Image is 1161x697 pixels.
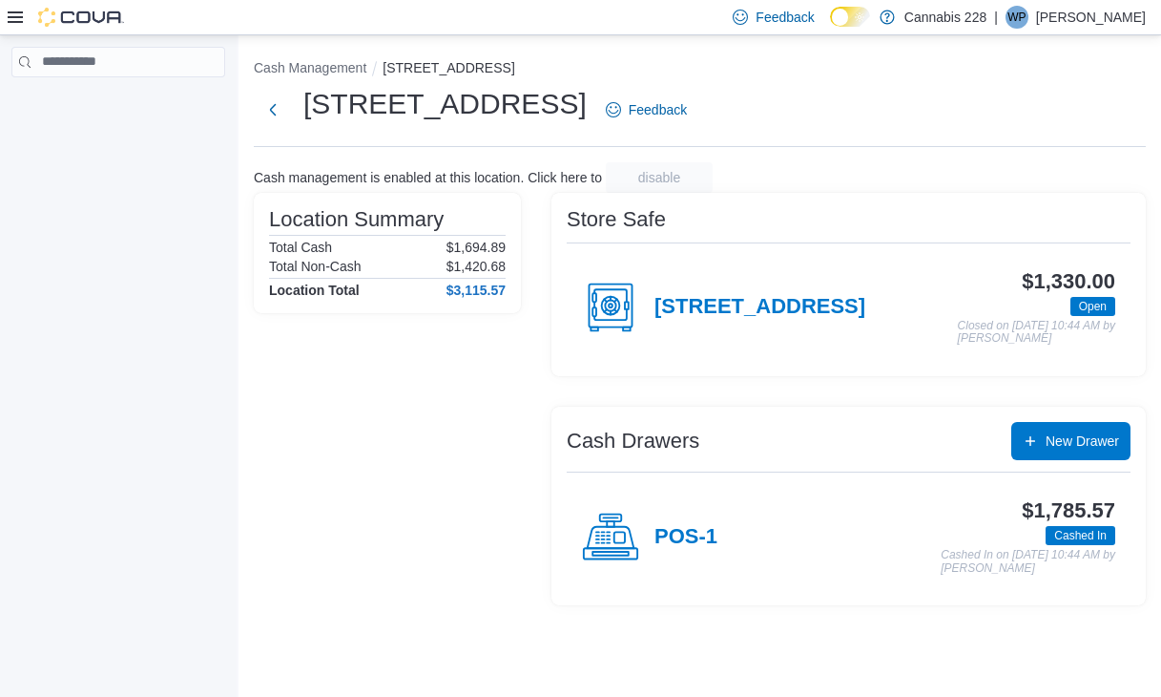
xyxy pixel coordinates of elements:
span: WP [1007,6,1026,29]
p: | [994,6,998,29]
span: Open [1079,298,1107,315]
button: [STREET_ADDRESS] [383,60,514,75]
nav: An example of EuiBreadcrumbs [254,58,1146,81]
h1: [STREET_ADDRESS] [303,85,587,123]
span: disable [638,168,680,187]
h4: Location Total [269,283,360,298]
p: Cashed In on [DATE] 10:44 AM by [PERSON_NAME] [941,549,1115,575]
h6: Total Non-Cash [269,259,362,274]
img: Cova [38,8,124,27]
h3: $1,785.57 [1022,499,1115,522]
button: Next [254,91,292,129]
div: Wayne Price [1006,6,1028,29]
h4: [STREET_ADDRESS] [654,295,865,320]
span: Dark Mode [830,27,831,28]
button: disable [606,162,713,193]
button: Cash Management [254,60,366,75]
span: New Drawer [1046,432,1119,451]
p: Cash management is enabled at this location. Click here to [254,170,602,185]
nav: Complex example [11,81,225,127]
span: Cashed In [1046,526,1115,545]
p: $1,694.89 [446,240,506,255]
p: Cannabis 228 [904,6,986,29]
span: Feedback [629,100,687,119]
p: $1,420.68 [446,259,506,274]
h3: Store Safe [567,208,666,231]
span: Feedback [756,8,814,27]
h4: $3,115.57 [446,283,506,298]
a: Feedback [598,91,695,129]
input: Dark Mode [830,7,870,27]
h3: Location Summary [269,208,444,231]
p: [PERSON_NAME] [1036,6,1146,29]
span: Cashed In [1054,527,1107,544]
h4: POS-1 [654,525,717,550]
p: Closed on [DATE] 10:44 AM by [PERSON_NAME] [958,320,1115,346]
button: New Drawer [1011,422,1130,460]
h3: Cash Drawers [567,430,699,453]
h3: $1,330.00 [1022,270,1115,293]
span: Open [1070,297,1115,316]
h6: Total Cash [269,240,332,255]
